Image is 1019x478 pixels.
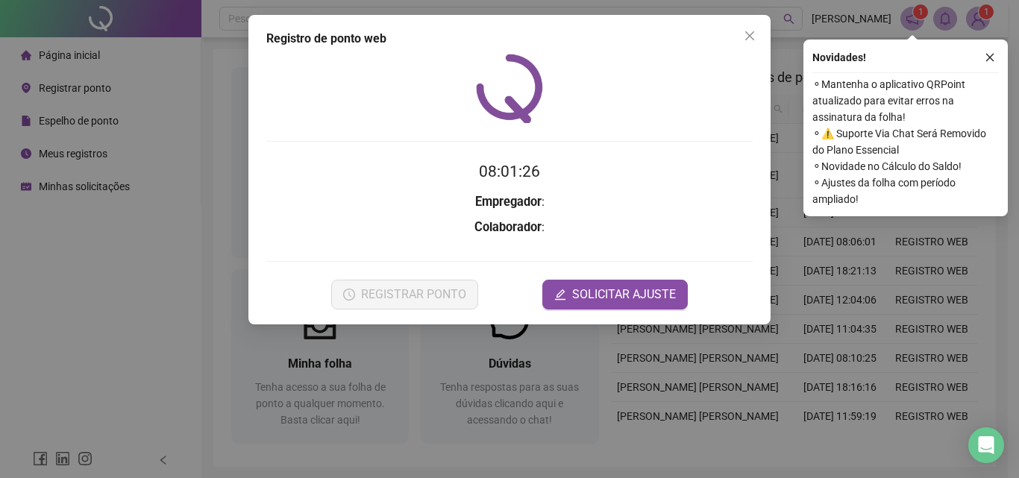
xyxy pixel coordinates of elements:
[475,195,542,209] strong: Empregador
[554,289,566,301] span: edit
[474,220,542,234] strong: Colaborador
[738,24,762,48] button: Close
[479,163,540,180] time: 08:01:26
[812,174,999,207] span: ⚬ Ajustes da folha com período ampliado!
[812,158,999,174] span: ⚬ Novidade no Cálculo do Saldo!
[968,427,1004,463] div: Open Intercom Messenger
[266,30,753,48] div: Registro de ponto web
[572,286,676,304] span: SOLICITAR AJUSTE
[812,76,999,125] span: ⚬ Mantenha o aplicativo QRPoint atualizado para evitar erros na assinatura da folha!
[812,125,999,158] span: ⚬ ⚠️ Suporte Via Chat Será Removido do Plano Essencial
[476,54,543,123] img: QRPoint
[985,52,995,63] span: close
[542,280,688,309] button: editSOLICITAR AJUSTE
[744,30,756,42] span: close
[266,218,753,237] h3: :
[331,280,478,309] button: REGISTRAR PONTO
[266,192,753,212] h3: :
[812,49,866,66] span: Novidades !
